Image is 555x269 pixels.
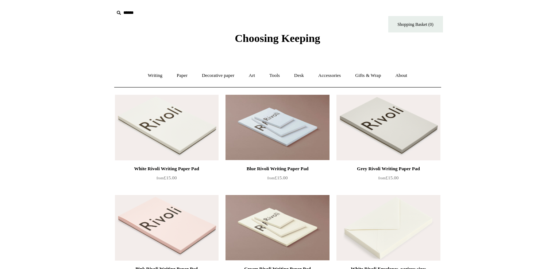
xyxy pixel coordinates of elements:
span: £15.00 [267,175,288,180]
a: Accessories [312,66,347,85]
a: Shopping Basket (0) [388,16,443,32]
a: Grey Rivoli Writing Paper Pad from£15.00 [336,164,440,194]
a: Paper [170,66,194,85]
div: Blue Rivoli Writing Paper Pad [227,164,327,173]
a: Gifts & Wrap [348,66,388,85]
a: Writing [141,66,169,85]
a: Decorative paper [195,66,241,85]
span: Choosing Keeping [235,32,320,44]
a: Art [242,66,262,85]
div: White Rivoli Writing Paper Pad [117,164,217,173]
a: About [389,66,414,85]
a: White Rivoli Envelopes, various sizes White Rivoli Envelopes, various sizes [336,195,440,261]
a: White Rivoli Writing Paper Pad White Rivoli Writing Paper Pad [115,95,219,160]
a: Grey Rivoli Writing Paper Pad Grey Rivoli Writing Paper Pad [336,95,440,160]
img: White Rivoli Envelopes, various sizes [336,195,440,261]
a: Blue Rivoli Writing Paper Pad from£15.00 [226,164,329,194]
a: Blue Rivoli Writing Paper Pad Blue Rivoli Writing Paper Pad [226,95,329,160]
img: Cream Rivoli Writing Paper Pad [226,195,329,261]
span: £15.00 [157,175,177,180]
img: Blue Rivoli Writing Paper Pad [226,95,329,160]
a: Pink Rivoli Writing Paper Pad Pink Rivoli Writing Paper Pad [115,195,219,261]
a: White Rivoli Writing Paper Pad from£15.00 [115,164,219,194]
span: from [378,176,386,180]
a: Cream Rivoli Writing Paper Pad Cream Rivoli Writing Paper Pad [226,195,329,261]
span: from [267,176,275,180]
a: Tools [263,66,286,85]
span: £15.00 [378,175,399,180]
a: Desk [288,66,311,85]
img: White Rivoli Writing Paper Pad [115,95,219,160]
img: Grey Rivoli Writing Paper Pad [336,95,440,160]
img: Pink Rivoli Writing Paper Pad [115,195,219,261]
span: from [157,176,164,180]
a: Choosing Keeping [235,38,320,43]
div: Grey Rivoli Writing Paper Pad [338,164,438,173]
